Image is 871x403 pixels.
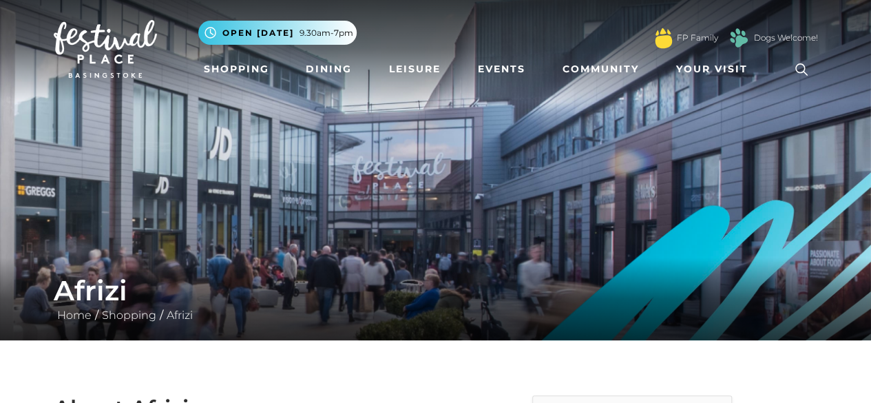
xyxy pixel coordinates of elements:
[43,274,828,324] div: / /
[300,27,353,39] span: 9.30am-7pm
[557,56,644,82] a: Community
[198,21,357,45] button: Open [DATE] 9.30am-7pm
[676,62,748,76] span: Your Visit
[54,309,95,322] a: Home
[754,32,818,44] a: Dogs Welcome!
[54,20,157,78] img: Festival Place Logo
[472,56,531,82] a: Events
[54,274,818,307] h1: Afrizi
[677,32,718,44] a: FP Family
[98,309,160,322] a: Shopping
[222,27,294,39] span: Open [DATE]
[163,309,196,322] a: Afrizi
[671,56,760,82] a: Your Visit
[300,56,357,82] a: Dining
[198,56,275,82] a: Shopping
[384,56,446,82] a: Leisure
